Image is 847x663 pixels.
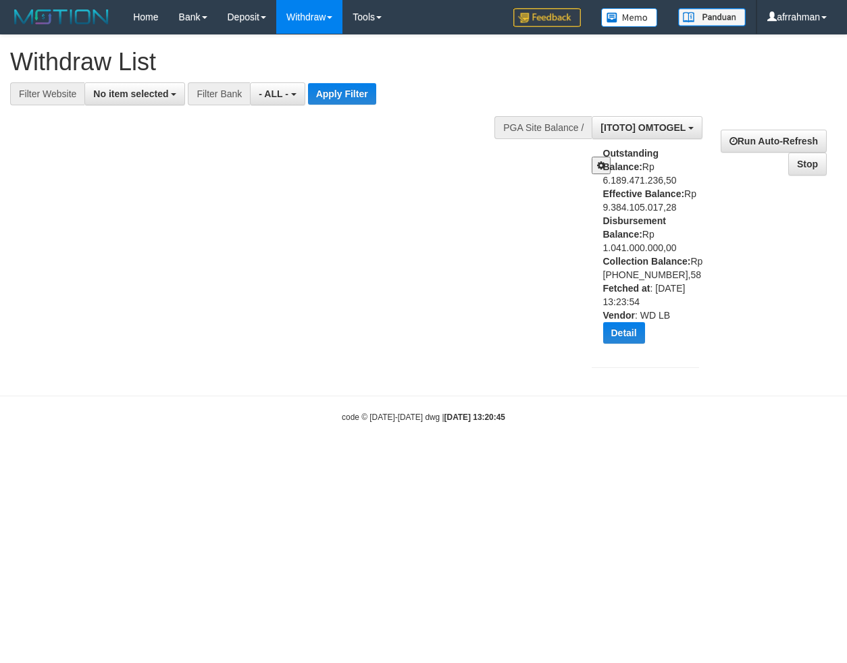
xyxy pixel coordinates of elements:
b: Vendor [603,310,635,321]
button: Detail [603,322,645,344]
button: - ALL - [250,82,305,105]
img: Feedback.jpg [513,8,581,27]
div: PGA Site Balance / [494,116,592,139]
span: [ITOTO] OMTOGEL [600,122,686,133]
div: Filter Bank [188,82,250,105]
small: code © [DATE]-[DATE] dwg | [342,413,505,422]
button: [ITOTO] OMTOGEL [592,116,702,139]
a: Stop [788,153,827,176]
b: Outstanding Balance: [603,148,659,172]
b: Disbursement Balance: [603,215,666,240]
a: Run Auto-Refresh [721,130,827,153]
img: MOTION_logo.png [10,7,113,27]
b: Effective Balance: [603,188,685,199]
img: Button%20Memo.svg [601,8,658,27]
h1: Withdraw List [10,49,551,76]
b: Collection Balance: [603,256,691,267]
span: No item selected [93,88,168,99]
strong: [DATE] 13:20:45 [444,413,505,422]
button: Apply Filter [308,83,376,105]
div: Filter Website [10,82,84,105]
span: - ALL - [259,88,288,99]
button: No item selected [84,82,185,105]
img: panduan.png [678,8,746,26]
b: Fetched at [603,283,650,294]
div: Rp 6.189.471.236,50 Rp 9.384.105.017,28 Rp 1.041.000.000,00 Rp [PHONE_NUMBER],58 : [DATE] 13:23:5... [603,147,710,354]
